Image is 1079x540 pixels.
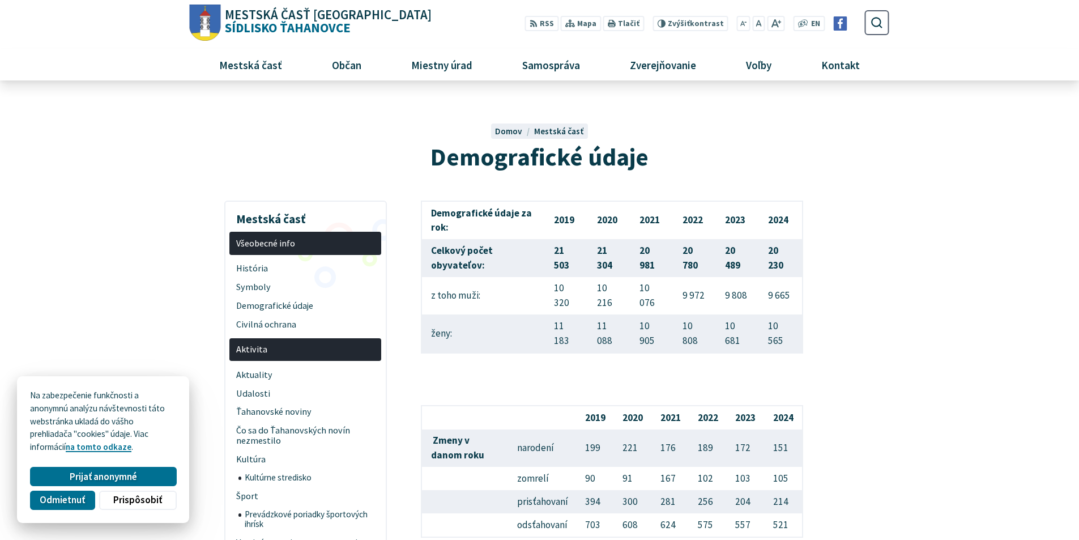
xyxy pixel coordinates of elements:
td: 11 088 [588,314,631,352]
span: Aktivita [236,341,375,359]
button: Prispôsobiť [99,491,176,510]
strong: 20 981 [639,244,655,271]
strong: 2019 [554,214,574,226]
span: Udalosti [236,384,375,403]
td: prisťahovaní [508,490,576,513]
a: Civilná ochrana [229,315,381,334]
span: Čo sa do Ťahanovských novín nezmestilo [236,422,375,450]
strong: 2022 [683,214,703,226]
p: Na zabezpečenie funkčnosti a anonymnú analýzu návštevnosti táto webstránka ukladá do vášho prehli... [30,389,176,454]
td: 102 [689,467,727,490]
strong: 2023 [735,411,756,424]
a: RSS [525,16,558,31]
span: Mestská časť [GEOGRAPHIC_DATA] [225,8,432,22]
td: 10 076 [631,277,673,314]
span: Sídlisko Ťahanovce [221,8,432,35]
td: 575 [689,513,727,537]
td: 199 [577,430,614,467]
td: 9 808 [717,277,759,314]
button: Zmenšiť veľkosť písma [737,16,750,31]
span: EN [811,18,820,30]
a: Všeobecné info [229,232,381,255]
a: Voľby [726,49,792,80]
span: Tlačiť [618,19,639,28]
td: narodení [508,430,576,467]
strong: Demografické údaje za rok: [431,207,532,234]
td: 103 [727,467,764,490]
a: Symboly [229,278,381,296]
a: Samospráva [502,49,601,80]
button: Zvýšiťkontrast [652,16,728,31]
td: 10 216 [588,277,631,314]
span: Odmietnuť [40,494,85,506]
td: 557 [727,513,764,537]
img: Prejsť na Facebook stránku [833,16,847,31]
td: 221 [614,430,651,467]
span: Civilná ochrana [236,315,375,334]
a: Miestny úrad [390,49,493,80]
td: 167 [651,467,689,490]
td: 624 [651,513,689,537]
a: Kultúrne stredisko [238,469,382,487]
span: Demografické údaje [430,141,649,172]
td: 521 [765,513,803,537]
a: Logo Sídlisko Ťahanovce, prejsť na domovskú stránku. [190,5,432,41]
a: Mestská časť [534,126,584,137]
span: Prevádzkové poriadky športových ihrísk [245,505,375,533]
span: Občan [327,49,365,80]
td: 9 972 [674,277,717,314]
td: zomrelí [508,467,576,490]
a: Udalosti [229,384,381,403]
span: RSS [540,18,554,30]
strong: Zmeny v danom roku [431,434,484,461]
td: 91 [614,467,651,490]
a: Aktuality [229,365,381,384]
a: Občan [311,49,382,80]
a: Domov [495,126,534,137]
span: História [236,259,375,278]
button: Nastaviť pôvodnú veľkosť písma [752,16,765,31]
td: 176 [651,430,689,467]
span: Prispôsobiť [113,494,162,506]
td: 11 183 [545,314,588,352]
td: 394 [577,490,614,513]
a: Šport [229,487,381,505]
span: Voľby [742,49,776,80]
td: ženy: [421,314,545,352]
span: Miestny úrad [407,49,476,80]
strong: 20 230 [768,244,783,271]
strong: 2021 [660,411,681,424]
button: Tlačiť [603,16,644,31]
a: Čo sa do Ťahanovských novín nezmestilo [229,422,381,450]
span: Kultúra [236,450,375,469]
td: 10 681 [717,314,759,352]
h3: Mestská časť [229,204,381,228]
td: 151 [765,430,803,467]
a: Kultúra [229,450,381,469]
strong: Celkový počet obyvateľov: [431,244,493,271]
td: z toho muži: [421,277,545,314]
a: Prevádzkové poriadky športových ihrísk [238,505,382,533]
td: 256 [689,490,727,513]
strong: 2019 [585,411,605,424]
td: 281 [651,490,689,513]
td: 10 905 [631,314,673,352]
strong: 20 489 [725,244,740,271]
span: Prijať anonymné [70,471,137,483]
td: 10 565 [759,314,803,352]
a: Mestská časť [198,49,302,80]
a: na tomto odkaze [66,441,131,452]
strong: 21 503 [554,244,569,271]
span: Ťahanovské noviny [236,403,375,422]
span: Kontakt [817,49,864,80]
a: Demografické údaje [229,296,381,315]
td: 9 665 [759,277,803,314]
span: Aktuality [236,365,375,384]
a: Aktivita [229,338,381,362]
td: 172 [727,430,764,467]
td: 189 [689,430,727,467]
td: 214 [765,490,803,513]
span: Kultúrne stredisko [245,469,375,487]
span: Šport [236,487,375,505]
